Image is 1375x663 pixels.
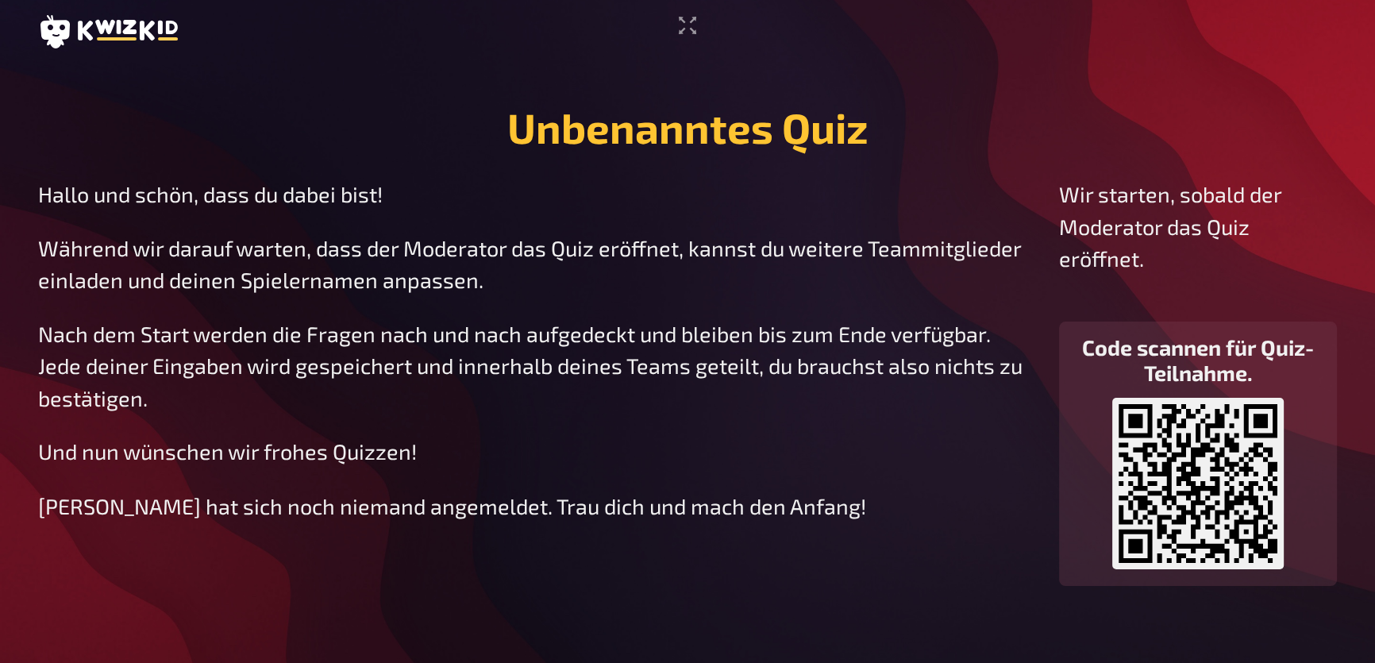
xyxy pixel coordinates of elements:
[507,102,869,152] h1: Unbenanntes Quiz
[672,13,703,38] button: Vollbildmodus aktivieren
[1059,178,1337,275] p: Wir starten, sobald der Moderator das Quiz eröffnet.
[38,232,1034,296] p: Während wir darauf warten, dass der Moderator das Quiz eröffnet, kannst du weitere Teammitglieder...
[38,435,1034,468] p: Und nun wünschen wir frohes Quizzen!
[38,493,1034,518] div: [PERSON_NAME] hat sich noch niemand angemeldet. Trau dich und mach den Anfang!
[38,318,1034,414] p: Nach dem Start werden die Fragen nach und nach aufgedeckt und bleiben bis zum Ende verfügbar. Jed...
[38,178,1034,210] p: Hallo und schön, dass du dabei bist!
[1072,334,1324,385] h3: Code scannen für Quiz-Teilnahme.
